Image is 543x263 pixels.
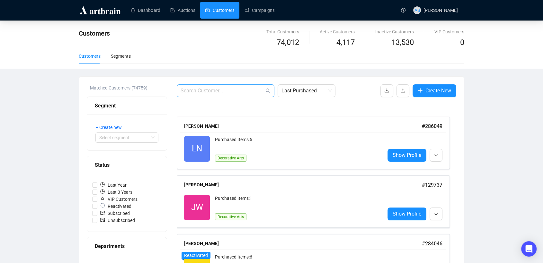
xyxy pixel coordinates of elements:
[393,151,421,159] span: Show Profile
[184,123,422,130] div: [PERSON_NAME]
[266,28,299,35] div: Total Customers
[414,7,420,14] span: AS
[95,161,159,169] div: Status
[191,201,203,214] span: JW
[422,182,442,188] span: # 129737
[215,155,246,162] span: Decorative Arts
[215,213,246,220] span: Decorative Arts
[215,136,380,149] div: Purchased Items: 5
[177,117,456,169] a: [PERSON_NAME]#286049LNPurchased Items:5Decorative ArtsShow Profile
[97,189,135,196] span: Last 3 Years
[95,102,159,110] div: Segment
[79,53,101,60] div: Customers
[521,241,537,257] div: Open Intercom Messenger
[97,182,129,189] span: Last Year
[184,240,422,247] div: [PERSON_NAME]
[79,30,110,37] span: Customers
[245,2,274,19] a: Campaigns
[384,88,389,93] span: download
[95,122,127,132] button: + Create new
[391,37,414,49] span: 13,530
[184,253,208,258] span: Reactivated
[387,149,426,162] a: Show Profile
[90,84,167,91] div: Matched Customers (74759)
[205,2,234,19] a: Customers
[320,28,355,35] div: Active Customers
[434,212,438,216] span: down
[375,28,414,35] div: Inactive Customers
[97,210,132,217] span: Subscribed
[423,8,458,13] span: [PERSON_NAME]
[336,37,355,49] span: 4,117
[181,87,264,95] input: Search Customer...
[425,87,451,95] span: Create New
[400,88,405,93] span: upload
[192,142,202,155] span: LN
[96,124,122,131] span: + Create new
[131,2,160,19] a: Dashboard
[393,210,421,218] span: Show Profile
[434,28,464,35] div: VIP Customers
[215,195,380,208] div: Purchased Items: 1
[97,196,140,203] span: VIP Customers
[277,37,299,49] span: 74,012
[170,2,195,19] a: Auctions
[418,88,423,93] span: plus
[460,38,464,47] span: 0
[79,5,122,15] img: logo
[177,175,456,228] a: [PERSON_NAME]#129737JWPurchased Items:1Decorative ArtsShow Profile
[95,242,159,250] div: Departments
[422,241,442,247] span: # 284046
[281,85,332,97] span: Last Purchased
[401,8,405,13] span: question-circle
[387,208,426,220] a: Show Profile
[422,123,442,129] span: # 286049
[413,84,456,97] button: Create New
[434,154,438,157] span: down
[97,217,138,224] span: Unsubscribed
[265,88,271,93] span: search
[97,203,134,210] span: Reactivated
[184,181,422,188] div: [PERSON_NAME]
[111,53,131,60] div: Segments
